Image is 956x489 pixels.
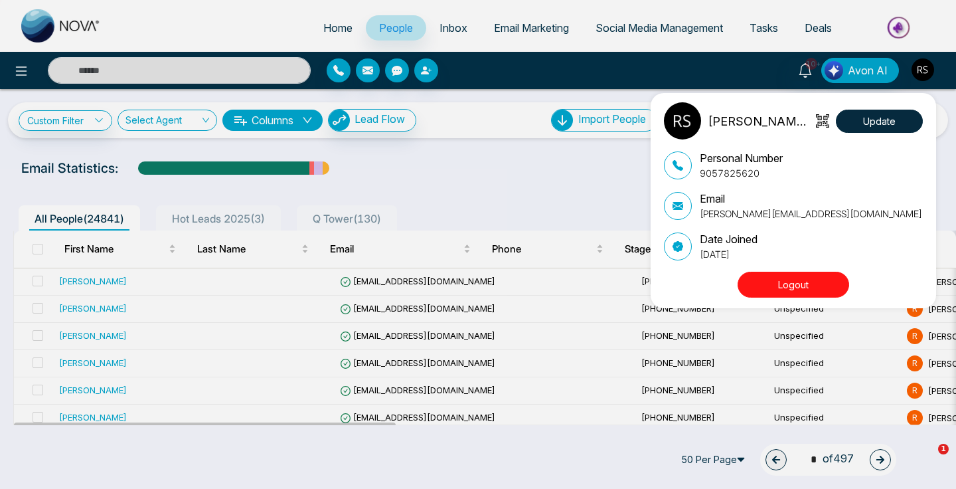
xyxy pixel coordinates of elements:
p: Personal Number [700,150,783,166]
span: 1 [938,444,949,454]
p: [PERSON_NAME] [PERSON_NAME] [708,112,812,130]
button: Logout [738,272,849,298]
p: 9057825620 [700,166,783,180]
p: Date Joined [700,231,757,247]
p: [DATE] [700,247,757,261]
iframe: Intercom live chat [911,444,943,476]
button: Update [836,110,923,133]
p: Email [700,191,922,207]
p: [PERSON_NAME][EMAIL_ADDRESS][DOMAIN_NAME] [700,207,922,221]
